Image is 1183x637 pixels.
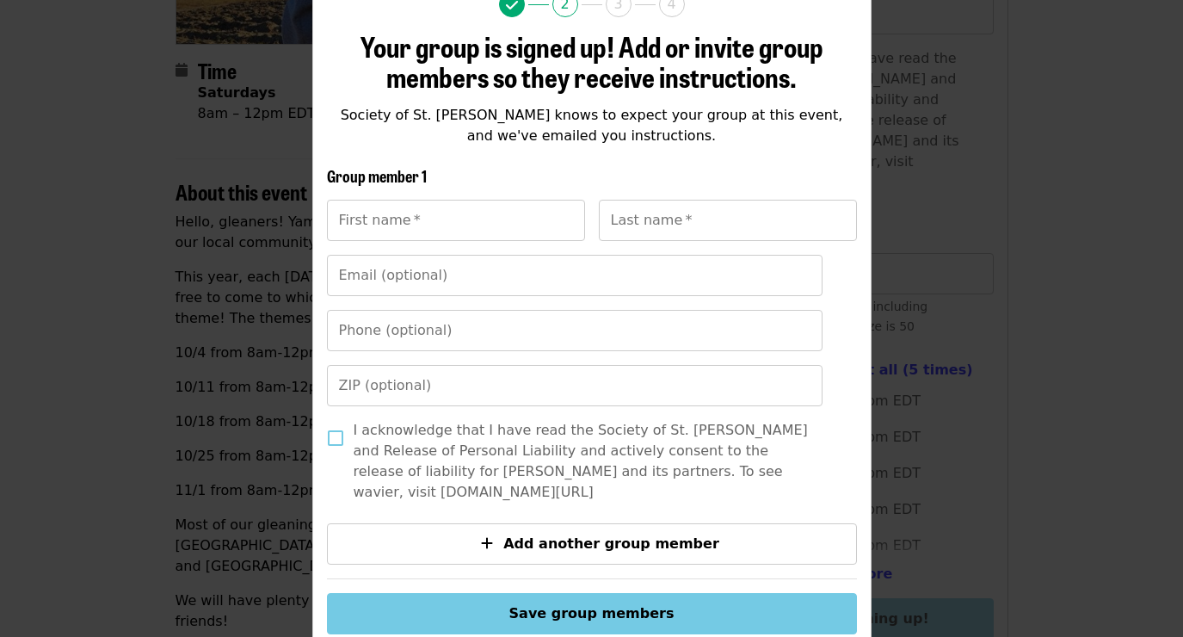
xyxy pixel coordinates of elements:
[509,605,675,622] span: Save group members
[481,535,493,552] i: plus icon
[341,107,843,144] span: Society of St. [PERSON_NAME] knows to expect your group at this event, and we've emailed you inst...
[599,200,857,241] input: Last name
[327,523,857,565] button: Add another group member
[327,164,427,187] span: Group member 1
[327,310,823,351] input: Phone (optional)
[503,535,719,552] span: Add another group member
[327,365,823,406] input: ZIP (optional)
[327,255,823,296] input: Email (optional)
[360,26,823,96] span: Your group is signed up! Add or invite group members so they receive instructions.
[327,593,857,634] button: Save group members
[327,200,585,241] input: First name
[354,420,813,503] span: I acknowledge that I have read the Society of St. [PERSON_NAME] and Release of Personal Liability...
